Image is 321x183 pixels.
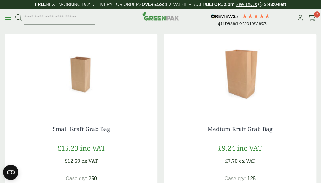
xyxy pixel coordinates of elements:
span: 250 [88,175,97,181]
img: 3330040 Small Kraft Grab Bag V1 [5,34,157,113]
span: Based on [225,21,244,26]
a: Small Kraft Grab Bag [53,125,110,132]
i: My Account [296,15,304,21]
strong: BEFORE 2 pm [206,2,234,7]
span: Case qty: [224,175,246,181]
div: 4.79 Stars [241,13,270,19]
a: See T&C's [236,2,257,7]
span: 3:43:04 [264,2,279,7]
span: £ [65,157,67,164]
a: Medium Kraft Grab Bag [208,125,273,132]
span: ex VAT [239,157,255,164]
bdi: 9.24 [218,143,235,152]
strong: FREE [35,2,46,7]
span: 0 [314,11,320,18]
span: reviews [251,21,266,26]
i: Cart [308,15,316,21]
bdi: 7.70 [225,157,238,164]
span: 201 [244,21,251,26]
strong: OVER £100 [142,2,165,7]
a: 0 [308,13,316,23]
img: 3330041 Medium Kraft Grab Bag V1 [164,34,316,113]
span: £ [57,143,61,152]
span: £ [218,143,222,152]
span: ex VAT [81,157,98,164]
img: REVIEWS.io [211,14,238,19]
span: £ [225,157,228,164]
img: GreenPak Supplies [142,12,179,21]
bdi: 15.23 [57,143,78,152]
span: inc VAT [80,143,105,152]
bdi: 12.69 [65,157,80,164]
span: inc VAT [237,143,262,152]
button: Open CMP widget [3,165,18,180]
span: left [279,2,286,7]
span: Case qty: [66,175,87,181]
span: 125 [247,175,256,181]
span: 4.8 [217,21,225,26]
